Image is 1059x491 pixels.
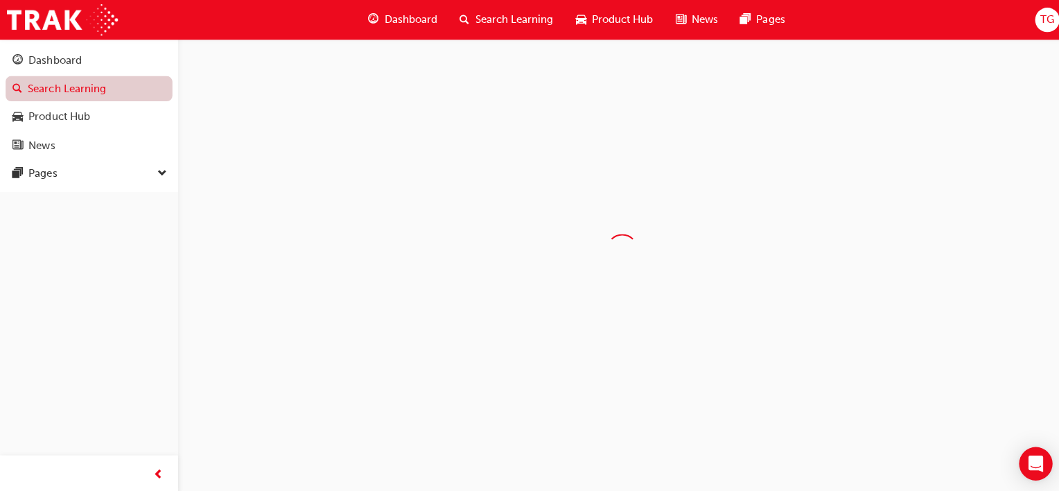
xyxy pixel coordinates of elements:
[671,11,681,28] span: news-icon
[28,52,81,68] div: Dashboard
[12,83,22,95] span: search-icon
[572,11,582,28] span: car-icon
[355,6,446,34] a: guage-iconDashboard
[1028,8,1052,32] button: TG
[472,12,550,28] span: Search Learning
[28,108,89,124] div: Product Hub
[12,54,23,67] span: guage-icon
[7,4,117,35] img: Trak
[687,12,713,28] span: News
[457,11,466,28] span: search-icon
[152,463,163,481] span: prev-icon
[735,11,746,28] span: pages-icon
[28,137,55,153] div: News
[561,6,660,34] a: car-iconProduct Hub
[156,164,166,182] span: down-icon
[660,6,724,34] a: news-iconNews
[6,76,171,101] a: Search Learning
[446,6,561,34] a: search-iconSearch Learning
[382,12,435,28] span: Dashboard
[6,160,171,185] button: Pages
[1033,12,1047,28] span: TG
[6,44,171,160] button: DashboardSearch LearningProduct HubNews
[366,11,376,28] span: guage-icon
[28,164,57,180] div: Pages
[12,139,23,151] span: news-icon
[751,12,780,28] span: Pages
[1012,444,1045,477] div: Open Intercom Messenger
[6,132,171,157] a: News
[12,166,23,179] span: pages-icon
[724,6,791,34] a: pages-iconPages
[6,103,171,129] a: Product Hub
[6,47,171,73] a: Dashboard
[12,110,23,123] span: car-icon
[588,12,649,28] span: Product Hub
